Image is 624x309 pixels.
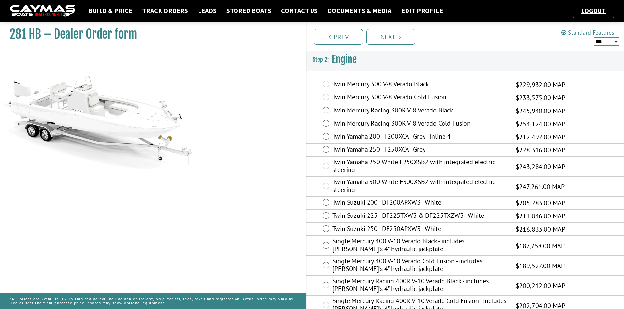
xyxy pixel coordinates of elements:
label: Twin Suzuki 225 - DF225TXW3 & DF225TXZW3 - White [332,212,507,221]
span: $216,833.00 MAP [516,224,565,234]
label: Twin Suzuki 250 - DF250APXW3 - White [332,225,507,234]
a: Leads [195,7,220,15]
label: Single Mercury 400 V-10 Verado Cold Fusion - includes [PERSON_NAME]'s 4" hydraulic jackplate [332,257,507,274]
p: *All prices are Retail in US Dollars and do not include dealer freight, prep, tariffs, fees, taxe... [10,293,296,308]
label: Twin Yamaha 200 - F200XCA - Grey - Inline 4 [332,132,507,142]
h1: 281 HB – Dealer Order form [10,27,289,42]
a: Contact Us [278,7,321,15]
a: Stored Boats [223,7,274,15]
a: Build & Price [85,7,136,15]
label: Twin Yamaha 300 White F300XSB2 with integrated electric steering [332,178,507,195]
span: $229,932.00 MAP [516,80,565,90]
span: $254,124.00 MAP [516,119,565,129]
a: Next [366,29,415,45]
label: Twin Mercury Racing 300R V-8 Verado Black [332,106,507,116]
a: Edit Profile [398,7,446,15]
a: Logout [578,7,609,15]
img: caymas-dealer-connect-2ed40d3bc7270c1d8d7ffb4b79bf05adc795679939227970def78ec6f6c03838.gif [10,5,75,17]
a: Prev [314,29,363,45]
label: Single Mercury 400 V-10 Verado Black - includes [PERSON_NAME]'s 4" hydraulic jackplate [332,237,507,254]
label: Twin Yamaha 250 White F250XSB2 with integrated electric steering [332,158,507,175]
span: $243,284.00 MAP [516,162,565,172]
span: $200,212.00 MAP [516,281,565,291]
a: Documents & Media [324,7,395,15]
label: Twin Yamaha 250 - F250XCA - Grey [332,146,507,155]
span: $187,758.00 MAP [516,241,565,251]
span: $247,261.00 MAP [516,182,565,192]
label: Twin Suzuki 200 - DF200APXW3 - White [332,198,507,208]
a: Track Orders [139,7,191,15]
span: $211,046.00 MAP [516,211,565,221]
span: $205,283.00 MAP [516,198,565,208]
span: $245,940.00 MAP [516,106,565,116]
span: $233,575.00 MAP [516,93,565,103]
span: $189,527.00 MAP [516,261,565,271]
label: Twin Mercury 300 V-8 Verado Black [332,80,507,90]
a: Standard Features [561,29,614,36]
span: $212,492.00 MAP [516,132,565,142]
span: $228,316.00 MAP [516,145,565,155]
label: Twin Mercury 300 V-8 Verado Cold Fusion [332,93,507,103]
label: Single Mercury Racing 400R V-10 Verado Black - includes [PERSON_NAME]'s 4" hydraulic jackplate [332,277,507,294]
label: Twin Mercury Racing 300R V-8 Verado Cold Fusion [332,119,507,129]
